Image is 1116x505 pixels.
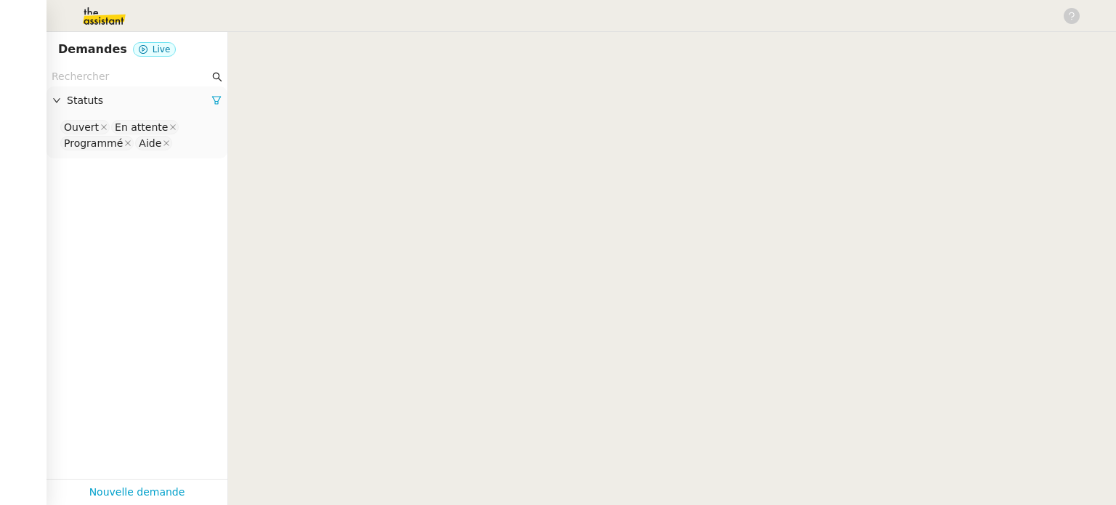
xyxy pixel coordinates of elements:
[115,121,168,134] div: En attente
[46,86,227,115] div: Statuts
[153,44,171,54] span: Live
[111,120,179,134] nz-select-item: En attente
[58,39,127,60] nz-page-header-title: Demandes
[60,120,110,134] nz-select-item: Ouvert
[89,484,185,501] a: Nouvelle demande
[139,137,161,150] div: Aide
[64,137,123,150] div: Programmé
[60,136,134,150] nz-select-item: Programmé
[135,136,172,150] nz-select-item: Aide
[67,92,211,109] span: Statuts
[52,68,209,85] input: Rechercher
[64,121,99,134] div: Ouvert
